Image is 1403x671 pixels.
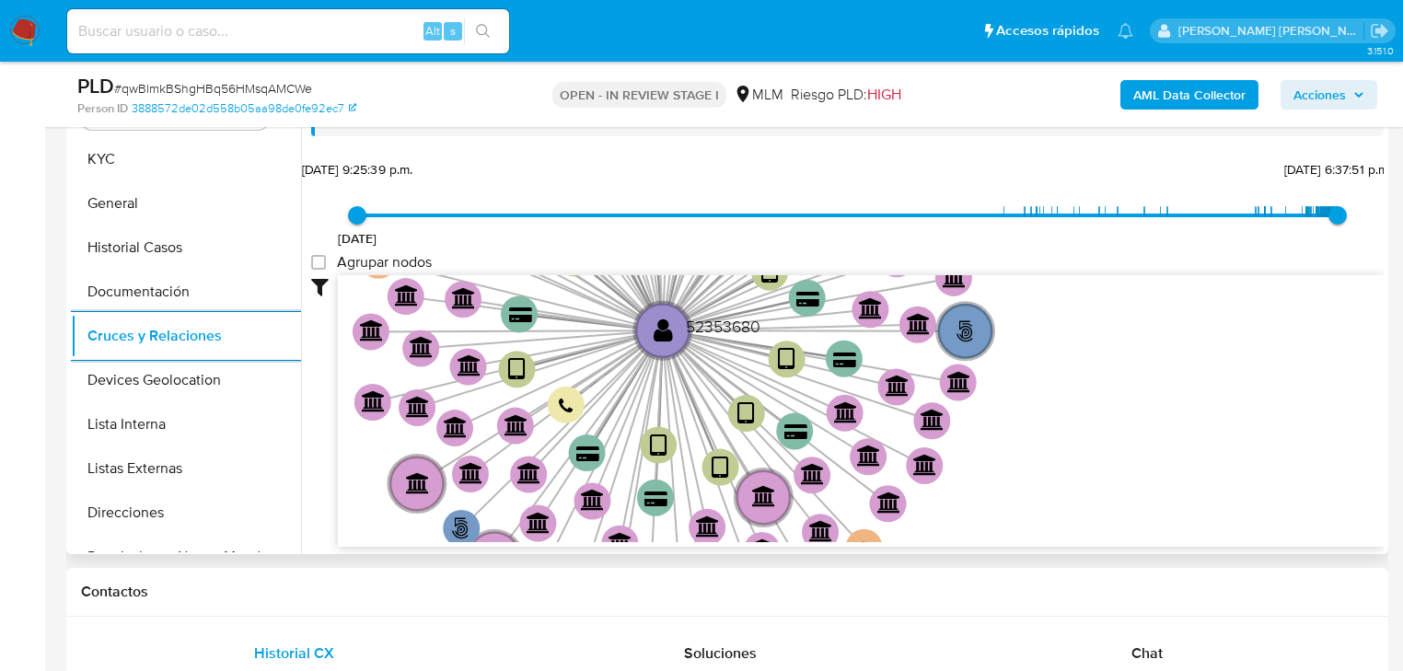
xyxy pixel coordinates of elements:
[132,100,356,117] a: 3888572de02d558b05aa98de0fe92ec7
[254,642,334,664] span: Historial CX
[1370,21,1389,40] a: Salir
[791,85,901,105] span: Riesgo PLD:
[311,255,326,270] input: Agrupar nodos
[684,642,757,664] span: Soluciones
[907,312,931,334] text: 
[943,266,967,288] text: 
[737,400,755,427] text: 
[1133,80,1246,110] b: AML Data Collector
[337,253,432,272] span: Agrupar nodos
[406,471,430,493] text: 
[452,517,470,539] text: 
[1284,160,1392,179] span: [DATE] 6:37:51 p.m.
[71,402,301,446] button: Lista Interna
[452,287,476,309] text: 
[459,462,483,484] text: 
[464,18,502,44] button: search-icon
[504,413,528,435] text: 
[71,535,301,579] button: Restricciones Nuevo Mundo
[867,84,901,105] span: HIGH
[1120,80,1258,110] button: AML Data Collector
[395,284,419,307] text: 
[809,520,833,542] text: 
[114,79,312,98] span: # qwBlmkBShgHBq56HMsqAMCWe
[509,307,532,324] text: 
[859,297,883,319] text: 
[852,540,875,561] text: 
[360,319,384,341] text: 
[508,356,526,383] text: 
[338,229,377,248] span: [DATE]
[71,181,301,226] button: General
[1178,22,1364,40] p: michelleangelica.rodriguez@mercadolibre.com.mx
[1118,23,1133,39] a: Notificaciones
[947,370,971,392] text: 
[77,100,128,117] b: Person ID
[71,314,301,358] button: Cruces y Relaciones
[71,358,301,402] button: Devices Geolocation
[650,432,667,458] text: 
[458,354,481,376] text: 
[581,489,605,511] text: 
[686,315,760,338] text: 52353680
[1293,80,1346,110] span: Acciones
[833,351,856,368] text: 
[778,346,795,373] text: 
[913,454,937,476] text: 
[644,490,667,507] text: 
[81,583,1374,601] h1: Contactos
[696,515,720,537] text: 
[857,445,881,467] text: 
[801,463,825,485] text: 
[71,270,301,314] button: Documentación
[734,85,783,105] div: MLM
[77,71,114,100] b: PLD
[67,19,509,43] input: Buscar usuario o caso...
[784,423,807,441] text: 
[1367,43,1394,58] span: 3.151.0
[71,446,301,491] button: Listas Externas
[834,400,858,422] text: 
[302,160,413,179] span: [DATE] 9:25:39 p.m.
[712,454,729,480] text: 
[654,317,673,343] text: 
[362,390,386,412] text: 
[552,82,726,108] p: OPEN - IN REVIEW STAGE I
[752,485,776,507] text: 
[450,22,456,40] span: s
[444,416,468,438] text: 
[877,492,901,514] text: 
[1131,642,1163,664] span: Chat
[71,137,301,181] button: KYC
[71,226,301,270] button: Historial Casos
[576,445,599,463] text: 
[425,22,440,40] span: Alt
[527,511,551,533] text: 
[996,21,1099,40] span: Accesos rápidos
[957,319,974,341] text: 
[1281,80,1377,110] button: Acciones
[406,396,430,418] text: 
[921,409,945,431] text: 
[517,462,541,484] text: 
[71,491,301,535] button: Direcciones
[559,398,574,415] text: 
[886,375,910,397] text: 
[410,336,434,358] text: 
[796,290,819,307] text: 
